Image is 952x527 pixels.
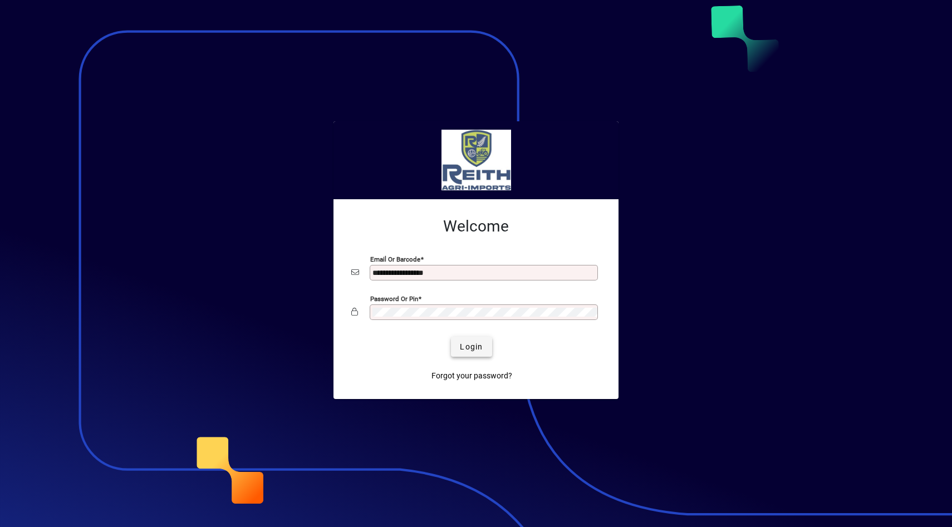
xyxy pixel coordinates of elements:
button: Login [451,337,492,357]
span: Login [460,341,483,353]
a: Forgot your password? [427,366,517,386]
mat-label: Password or Pin [370,295,418,303]
span: Forgot your password? [431,370,512,382]
mat-label: Email or Barcode [370,255,420,263]
h2: Welcome [351,217,601,236]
